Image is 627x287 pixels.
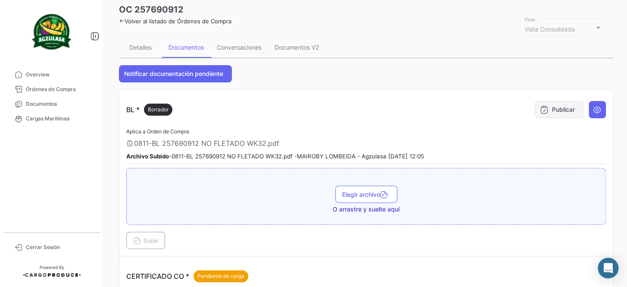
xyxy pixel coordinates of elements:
button: Elegir archivo [335,186,397,203]
div: Conversaciones [217,44,262,51]
span: 0811-BL 257690912 NO FLETADO WK32.pdf [134,139,279,148]
span: Borrador [148,106,168,114]
div: Documentos V2 [275,44,319,51]
a: Volver al listado de Órdenes de Compra [119,18,231,25]
span: Cargas Marítimas [26,115,93,123]
a: Overview [7,67,97,82]
span: Subir [133,237,158,244]
span: Pendiente de carga [197,272,244,280]
div: Abrir Intercom Messenger [598,258,618,278]
button: Notificar documentación pendiente [119,65,232,82]
span: Elegir archivo [342,191,390,198]
a: Cargas Marítimas [7,111,97,126]
div: Detalles [129,44,152,51]
a: Documentos [7,97,97,111]
span: Órdenes de Compra [26,85,93,93]
span: Aplica a Orden de Compra [126,128,189,135]
span: O arrastre y suelte aquí [333,205,399,214]
span: Overview [26,71,93,79]
div: Documentos [168,44,204,51]
h3: OC 257690912 [119,3,184,16]
a: Órdenes de Compra [7,82,97,97]
b: Archivo Subido [126,153,169,160]
span: Vista Consolidada [524,25,575,33]
p: CERTIFICADO CO * [126,270,248,282]
span: Documentos [26,100,93,108]
button: Publicar [534,101,584,118]
img: agzulasa-logo.png [30,10,73,54]
span: Cerrar Sesión [26,243,93,251]
button: Subir [126,232,165,249]
small: - 0811-BL 257690912 NO FLETADO WK32.pdf - MAIROBY LOMBEIDA - Agzulasa [DATE] 12:05 [126,153,424,160]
